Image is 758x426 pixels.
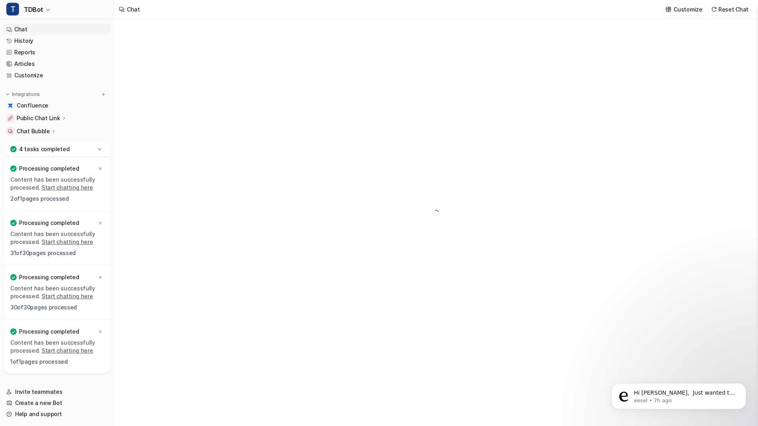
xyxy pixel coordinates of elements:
img: expand menu [5,92,10,97]
a: Create a new Bot [3,397,111,409]
p: Processing completed [19,328,79,336]
a: Start chatting here [42,347,93,354]
img: menu_add.svg [101,92,106,97]
p: Content has been successfully processed. [10,230,103,246]
p: Integrations [12,91,40,98]
button: Customize [663,4,705,15]
iframe: Intercom notifications message [599,367,758,422]
p: 1 of 1 pages processed [10,358,103,366]
p: Content has been successfully processed. [10,176,103,192]
p: Public Chat Link [17,114,60,122]
img: Chat Bubble [8,129,13,134]
a: Help and support [3,409,111,420]
button: Integrations [3,90,42,98]
img: reset [711,6,717,12]
img: Public Chat Link [8,116,13,121]
p: Processing completed [19,273,79,281]
a: Start chatting here [42,184,93,191]
a: History [3,35,111,46]
span: T [6,3,19,15]
span: Hi [PERSON_NAME], ​ Just wanted to follow up - the fix for the Confluence integration issue has n... [34,23,136,124]
div: Chat [127,5,140,13]
p: Message from eesel, sent 7h ago [34,31,137,38]
a: ConfluenceConfluence [3,100,111,111]
p: 2 of 1 pages processed [10,195,103,203]
p: Content has been successfully processed. [10,284,103,300]
p: Processing completed [19,165,79,173]
a: Start chatting here [42,238,93,245]
p: Processing completed [19,219,79,227]
a: Invite teammates [3,386,111,397]
a: Start chatting here [42,293,93,299]
a: Customize [3,70,111,81]
button: Reset Chat [709,4,752,15]
a: Explore all integrations [3,139,111,150]
a: Reports [3,47,111,58]
a: Articles [3,58,111,69]
img: customize [666,6,671,12]
img: explore all integrations [6,140,14,148]
span: TDBot [24,4,43,15]
p: 30 of 30 pages processed [10,303,103,311]
p: 31 of 30 pages processed [10,249,103,257]
span: Confluence [17,102,48,109]
p: 4 tasks completed [19,145,69,153]
p: Customize [674,5,702,13]
img: Confluence [8,103,13,108]
p: Content has been successfully processed. [10,339,103,355]
a: Chat [3,24,111,35]
p: Chat Bubble [17,127,50,135]
span: Explore all integrations [17,138,107,151]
